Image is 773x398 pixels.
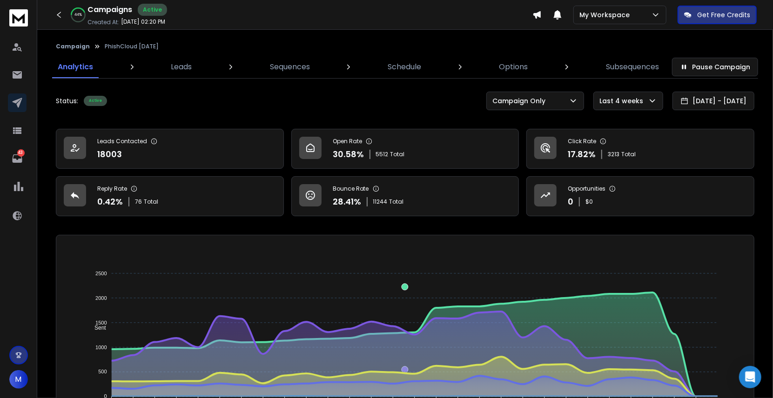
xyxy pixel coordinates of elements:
p: Schedule [388,61,421,73]
a: Schedule [382,56,427,78]
p: My Workspace [579,10,633,20]
p: Open Rate [333,138,362,145]
tspan: 2000 [95,295,107,301]
span: 76 [135,198,142,206]
p: Analytics [58,61,93,73]
p: Subsequences [606,61,659,73]
p: 44 % [74,12,82,18]
a: Bounce Rate28.41%11244Total [291,176,519,216]
p: Last 4 weeks [599,96,647,106]
span: Total [144,198,158,206]
span: Total [390,151,405,158]
p: PhishCloud [DATE] [105,43,159,50]
a: Sequences [264,56,316,78]
a: Open Rate30.58%5512Total [291,129,519,169]
a: Reply Rate0.42%76Total [56,176,284,216]
p: Status: [56,96,78,106]
p: 0.42 % [97,195,123,208]
span: Total [621,151,636,158]
p: Opportunities [568,185,605,192]
p: 28.41 % [333,195,361,208]
tspan: 2500 [95,271,107,276]
p: Created At: [87,19,119,26]
p: Click Rate [568,138,596,145]
p: [DATE] 02:20 PM [121,18,165,26]
span: 11244 [373,198,388,206]
span: 3213 [608,151,619,158]
button: Campaign [56,43,90,50]
p: 0 [568,195,573,208]
p: Leads [171,61,192,73]
span: Sent [87,325,106,331]
div: Active [138,4,167,16]
button: [DATE] - [DATE] [672,92,754,110]
h1: Campaigns [87,4,132,15]
a: Click Rate17.82%3213Total [526,129,754,169]
img: logo [9,9,28,27]
p: Bounce Rate [333,185,369,192]
p: $ 0 [585,198,593,206]
a: Analytics [52,56,99,78]
button: Get Free Credits [678,6,757,24]
tspan: 500 [99,369,107,375]
div: Open Intercom Messenger [739,366,761,388]
p: 18003 [97,148,122,161]
a: Leads Contacted18003 [56,129,284,169]
a: Leads [165,56,197,78]
button: M [9,370,28,389]
p: 30.58 % [333,148,364,161]
button: Pause Campaign [672,58,758,76]
span: Total [390,198,404,206]
p: Sequences [270,61,310,73]
a: Options [494,56,534,78]
p: Leads Contacted [97,138,147,145]
p: Get Free Credits [697,10,750,20]
p: 17.82 % [568,148,596,161]
span: 5512 [376,151,389,158]
tspan: 1500 [95,320,107,325]
tspan: 1000 [95,345,107,350]
div: Active [84,96,107,106]
p: Reply Rate [97,185,127,192]
p: Options [499,61,528,73]
a: Opportunities0$0 [526,176,754,216]
p: Campaign Only [492,96,549,106]
p: 43 [17,149,25,157]
a: 43 [8,149,27,168]
a: Subsequences [600,56,665,78]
